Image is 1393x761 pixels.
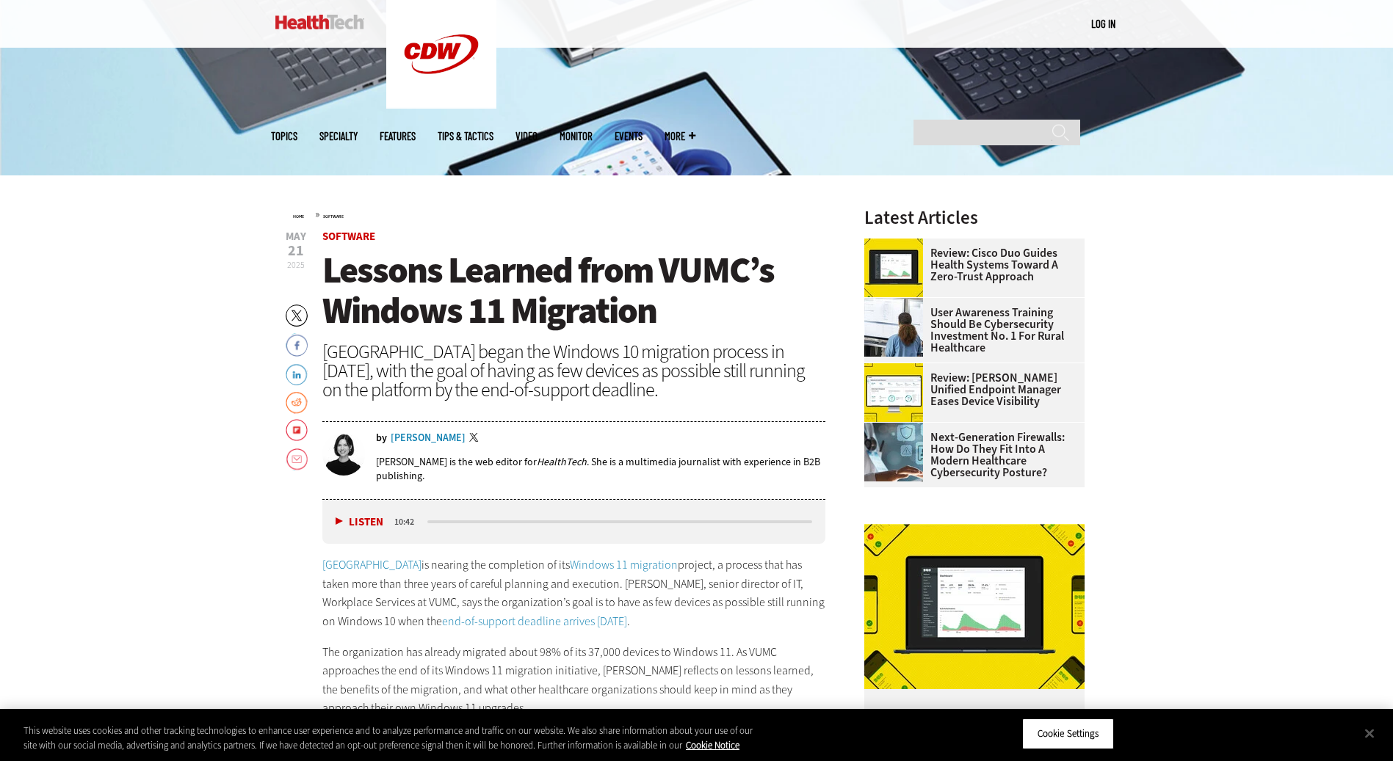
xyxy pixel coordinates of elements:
[386,97,496,112] a: CDW
[322,643,826,718] p: The organization has already migrated about 98% of its 37,000 devices to Windows 11. As VUMC appr...
[864,432,1076,478] a: Next-Generation Firewalls: How Do They Fit into a Modern Healthcare Cybersecurity Posture?
[392,515,425,528] div: duration
[322,433,365,476] img: Jordan Scott
[864,423,930,434] a: Doctor using secure tablet
[864,363,923,422] img: Ivanti Unified Endpoint Manager
[293,208,826,220] div: »
[864,363,930,375] a: Ivanti Unified Endpoint Manager
[271,131,297,142] span: Topics
[275,15,364,29] img: Home
[615,131,643,142] a: Events
[438,131,493,142] a: Tips & Tactics
[864,247,1076,283] a: Review: Cisco Duo Guides Health Systems Toward a Zero-Trust Approach
[376,433,387,443] span: by
[293,214,304,219] a: Home
[864,208,1085,227] h3: Latest Articles
[319,131,358,142] span: Specialty
[322,557,421,572] a: [GEOGRAPHIC_DATA]
[322,229,375,244] a: Software
[515,131,538,142] a: Video
[560,131,593,142] a: MonITor
[864,298,923,357] img: Doctors reviewing information boards
[336,517,383,528] button: Listen
[864,298,930,310] a: Doctors reviewing information boards
[469,433,482,445] a: Twitter
[1091,17,1115,30] a: Log in
[1353,717,1386,749] button: Close
[864,307,1076,354] a: User Awareness Training Should Be Cybersecurity Investment No. 1 for Rural Healthcare
[286,244,306,258] span: 21
[665,131,695,142] span: More
[1022,718,1114,749] button: Cookie Settings
[391,433,466,443] a: [PERSON_NAME]
[376,455,826,483] p: [PERSON_NAME] is the web editor for . She is a multimedia journalist with experience in B2B publi...
[322,500,826,544] div: media player
[864,239,923,297] img: Cisco Duo
[322,556,826,630] p: is nearing the completion of its project, a process that has taken more than three years of caref...
[23,724,766,752] div: This website uses cookies and other tracking technologies to enhance user experience and to analy...
[380,131,416,142] a: Features
[864,524,1085,689] img: Cisco Duo
[537,455,587,469] em: HealthTech
[286,231,306,242] span: May
[322,342,826,399] div: [GEOGRAPHIC_DATA] began the Windows 10 migration process in [DATE], with the goal of having as fe...
[864,689,1085,721] p: Security
[864,239,930,250] a: Cisco Duo
[1091,16,1115,32] div: User menu
[570,557,678,572] a: Windows 11 migration
[442,613,627,629] a: end-of-support deadline arrives [DATE]
[686,739,739,751] a: More information about your privacy
[322,246,774,335] span: Lessons Learned from VUMC’s Windows 11 Migration
[864,423,923,481] img: Doctor using secure tablet
[287,259,305,271] span: 2025
[864,372,1076,407] a: Review: [PERSON_NAME] Unified Endpoint Manager Eases Device Visibility
[323,214,344,219] a: Software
